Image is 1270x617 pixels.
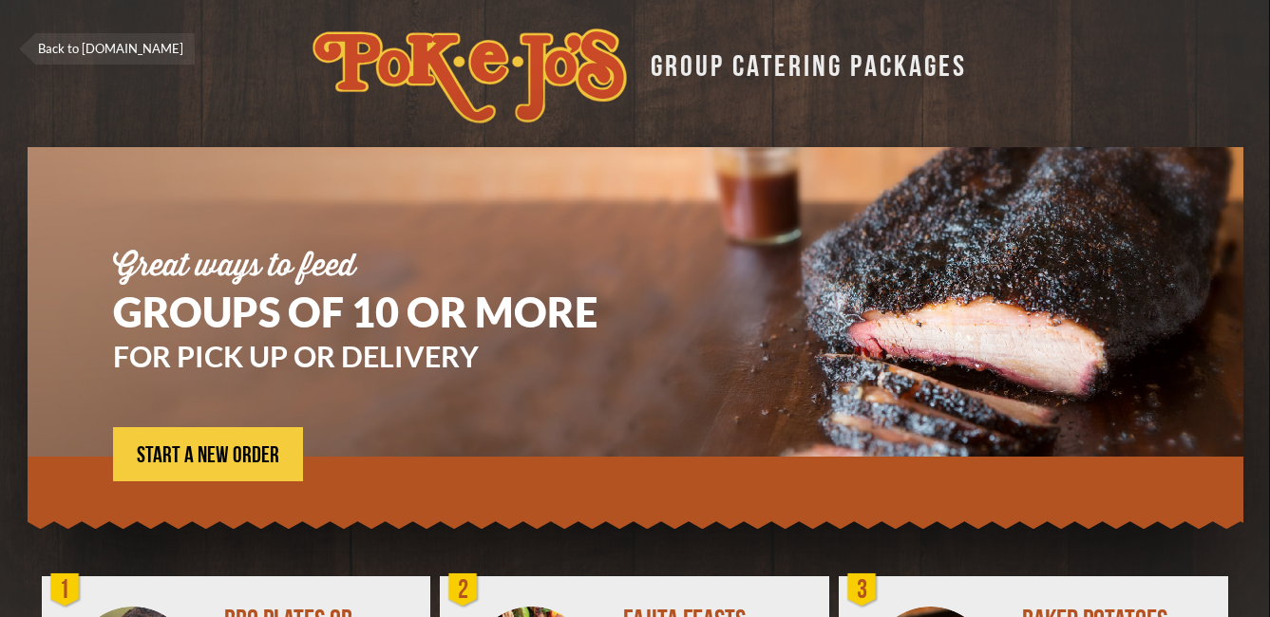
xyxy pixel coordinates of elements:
[113,427,303,481] a: START A NEW ORDER
[636,44,967,81] div: GROUP CATERING PACKAGES
[47,571,85,609] div: 1
[19,33,195,65] a: Back to [DOMAIN_NAME]
[113,252,654,282] div: Great ways to feed
[844,571,881,609] div: 3
[313,28,627,123] img: logo.svg
[113,291,654,332] h1: GROUPS OF 10 OR MORE
[445,571,483,609] div: 2
[113,342,654,370] h3: FOR PICK UP OR DELIVERY
[137,444,279,467] span: START A NEW ORDER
